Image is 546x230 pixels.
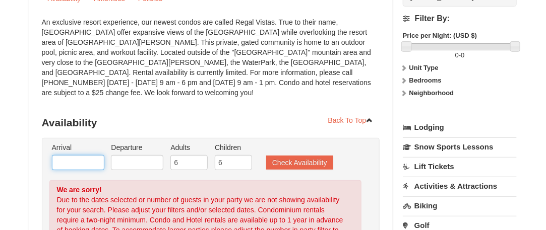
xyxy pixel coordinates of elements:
span: 0 [461,51,464,59]
a: Activities & Attractions [403,177,517,195]
label: Departure [111,142,163,152]
strong: We are sorry! [57,186,102,194]
label: Children [215,142,252,152]
label: Adults [170,142,208,152]
label: - [403,50,517,60]
a: Biking [403,196,517,215]
button: Check Availability [266,156,333,170]
h4: Filter By: [403,14,517,23]
a: Lodging [403,118,517,136]
a: Snow Sports Lessons [403,137,517,156]
a: Back To Top [322,113,380,128]
label: Arrival [52,142,104,152]
strong: Unit Type [409,64,439,71]
strong: Neighborhood [409,89,454,97]
span: 0 [455,51,459,59]
strong: Price per Night: (USD $) [403,32,477,39]
h3: Availability [42,113,380,133]
a: Lift Tickets [403,157,517,176]
strong: Bedrooms [409,76,442,84]
div: An exclusive resort experience, our newest condos are called Regal Vistas. True to their name, [G... [42,17,380,108]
